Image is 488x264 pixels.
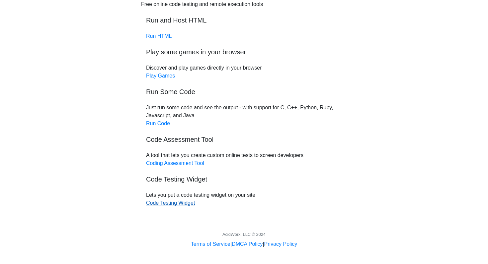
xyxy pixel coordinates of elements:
[141,0,263,8] div: Free online code testing and remote execution tools
[146,175,342,183] h5: Code Testing Widget
[146,48,342,56] h5: Play some games in your browser
[232,241,263,247] a: DMCA Policy
[191,240,297,248] div: | |
[146,88,342,96] h5: Run Some Code
[146,200,195,206] a: Code Testing Widget
[141,0,347,207] div: Discover and play games directly in your browser Just run some code and see the output - with sup...
[146,121,170,126] a: Run Code
[146,16,342,24] h5: Run and Host HTML
[191,241,230,247] a: Terms of Service
[146,73,175,79] a: Play Games
[146,33,172,39] a: Run HTML
[146,160,204,166] a: Coding Assessment Tool
[146,135,342,143] h5: Code Assessment Tool
[222,231,266,238] div: AcidWorx, LLC © 2024
[264,241,297,247] a: Privacy Policy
